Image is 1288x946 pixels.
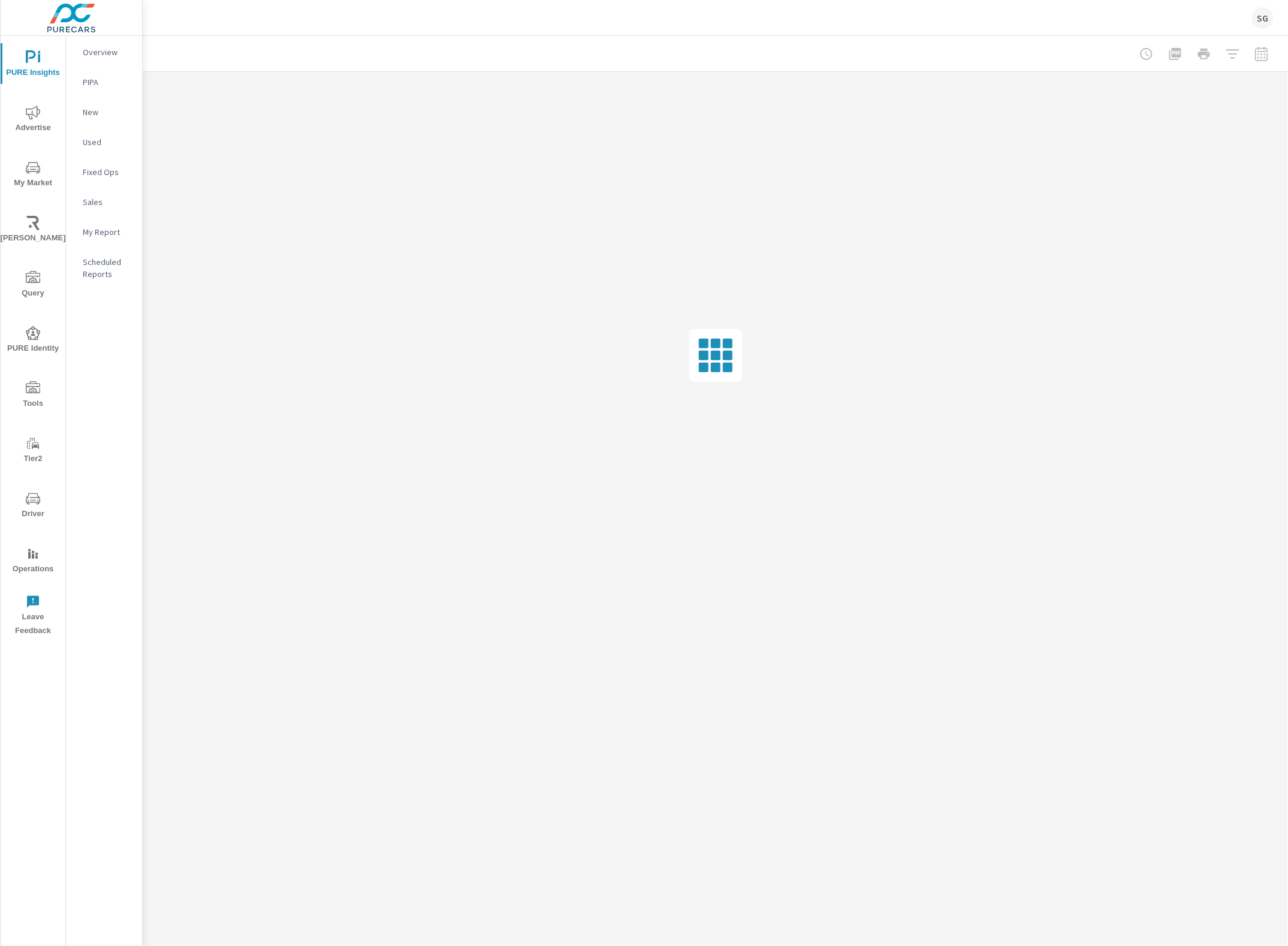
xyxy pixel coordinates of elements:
[4,106,62,135] span: Advertise
[66,43,142,61] div: Overview
[4,326,62,355] span: PURE Identity
[1252,7,1274,29] div: SG
[83,136,133,148] p: Used
[66,133,142,151] div: Used
[66,163,142,181] div: Fixed Ops
[4,216,62,245] span: [PERSON_NAME]
[4,436,62,466] span: Tier2
[4,271,62,300] span: Query
[66,103,142,121] div: New
[66,223,142,241] div: My Report
[66,73,142,91] div: PIPA
[83,256,133,280] p: Scheduled Reports
[4,595,62,638] span: Leave Feedback
[4,161,62,190] span: My Market
[83,46,133,58] p: Overview
[83,106,133,118] p: New
[1,36,65,643] div: nav menu
[4,492,62,521] span: Driver
[4,547,62,576] span: Operations
[83,76,133,88] p: PIPA
[83,166,133,178] p: Fixed Ops
[4,381,62,411] span: Tools
[66,253,142,283] div: Scheduled Reports
[83,226,133,238] p: My Report
[4,50,62,80] span: PURE Insights
[83,196,133,208] p: Sales
[66,193,142,211] div: Sales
